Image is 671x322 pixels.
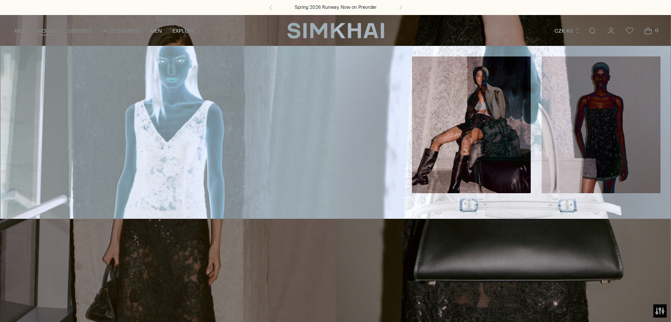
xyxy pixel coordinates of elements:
[287,22,384,39] a: SIMKHAI
[555,21,581,41] button: CZK Kč
[652,26,660,34] span: 0
[639,22,657,40] a: Open cart modal
[150,21,162,41] a: MEN
[172,21,195,41] a: EXPLORE
[68,21,92,41] a: DRESSES
[103,21,140,41] a: ACCESSORIES
[295,4,377,11] a: Spring 2026 Runway, Now on Preorder
[15,21,26,41] a: NEW
[621,22,638,40] a: Wishlist
[584,22,601,40] a: Open search modal
[37,21,57,41] a: WOMEN
[602,22,620,40] a: Go to the account page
